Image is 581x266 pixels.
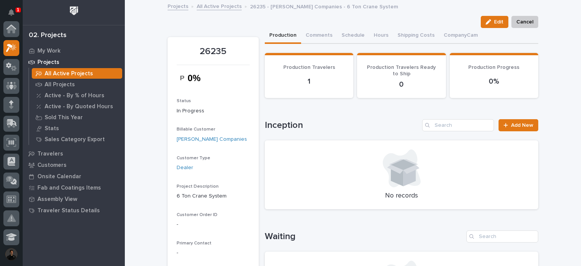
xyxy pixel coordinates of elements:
p: 0% [459,77,529,86]
span: Cancel [516,17,533,26]
img: Workspace Logo [67,4,81,18]
input: Search [466,230,538,243]
a: Onsite Calendar [23,171,125,182]
a: Projects [168,2,188,10]
a: My Work [23,45,125,56]
p: 6 Ton Crane System [177,192,250,200]
button: Production [265,28,301,44]
p: Travelers [37,151,63,157]
a: Active - By % of Hours [29,90,125,101]
a: [PERSON_NAME] Companies [177,135,247,143]
span: Status [177,99,191,103]
p: All Active Projects [45,70,93,77]
a: All Projects [29,79,125,90]
a: Add New [499,119,538,131]
p: Active - By Quoted Hours [45,103,113,110]
h1: Waiting [265,231,463,242]
p: Sold This Year [45,114,83,121]
button: Cancel [511,16,538,28]
p: Active - By % of Hours [45,92,104,99]
div: Notifications1 [9,9,19,21]
p: Traveler Status Details [37,207,100,214]
p: Assembly View [37,196,77,203]
span: Edit [494,19,503,25]
input: Search [422,119,494,131]
button: Shipping Costs [393,28,439,44]
button: Hours [369,28,393,44]
p: Projects [37,59,59,66]
img: sH0LBsK4mYA_NNeBli28z4y_2HDw5boj1EA-ZIOU3FA [177,70,213,87]
p: 1 [274,77,344,86]
span: Production Progress [468,65,519,70]
button: Notifications [3,5,19,20]
span: Project Description [177,184,219,189]
p: In Progress [177,107,250,115]
p: - [177,221,250,229]
p: Sales Category Export [45,136,105,143]
a: Stats [29,123,125,134]
a: Customers [23,159,125,171]
button: CompanyCam [439,28,482,44]
p: Stats [45,125,59,132]
p: All Projects [45,81,75,88]
a: Active - By Quoted Hours [29,101,125,112]
span: Billable Customer [177,127,215,132]
a: Projects [23,56,125,68]
p: Onsite Calendar [37,173,81,180]
span: Add New [511,123,533,128]
a: Sold This Year [29,112,125,123]
a: Sales Category Export [29,134,125,145]
span: Customer Order ID [177,213,217,217]
a: Dealer [177,164,193,172]
span: Primary Contact [177,241,211,246]
button: Edit [481,16,508,28]
a: Traveler Status Details [23,205,125,216]
p: 0 [366,80,437,89]
p: 26235 - [PERSON_NAME] Companies - 6 Ton Crane System [250,2,398,10]
h1: Inception [265,120,419,131]
p: My Work [37,48,61,54]
a: All Active Projects [29,68,125,79]
a: All Active Projects [197,2,242,10]
p: 26235 [177,46,250,57]
span: Production Travelers [283,65,335,70]
div: 02. Projects [29,31,67,40]
p: 1 [17,7,19,12]
a: Fab and Coatings Items [23,182,125,193]
button: users-avatar [3,246,19,262]
span: Customer Type [177,156,210,160]
p: Customers [37,162,67,169]
p: Fab and Coatings Items [37,185,101,191]
a: Assembly View [23,193,125,205]
p: - [177,249,250,257]
a: Travelers [23,148,125,159]
span: Production Travelers Ready to Ship [367,65,436,76]
button: Comments [301,28,337,44]
p: No records [274,192,529,200]
button: Schedule [337,28,369,44]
